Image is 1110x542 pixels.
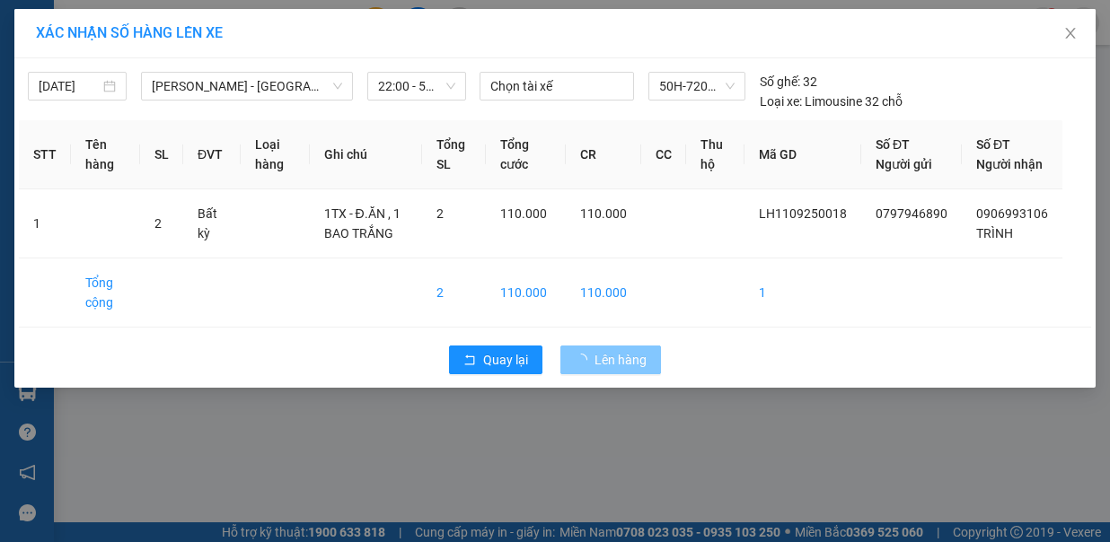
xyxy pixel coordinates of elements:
span: 22:00 - 50H-720.12 [378,73,455,100]
span: Số ghế: [760,72,800,92]
span: Người nhận [976,157,1043,171]
span: down [332,81,343,92]
th: Mã GD [744,120,861,189]
td: 110.000 [566,258,641,328]
span: Số ĐT [976,137,1010,152]
th: CR [566,120,641,189]
div: Limousine 32 chỗ [760,92,903,111]
td: 1 [19,189,71,258]
span: Người gửi [876,157,932,171]
td: 2 [422,258,486,328]
th: SL [140,120,183,189]
div: 32 [760,72,817,92]
span: Số ĐT [876,137,910,152]
span: Phan Rí - Sài Gòn [152,73,342,100]
span: 0906993106 [976,206,1048,221]
td: Bất kỳ [183,189,241,258]
span: Loại xe: [760,92,802,111]
span: XÁC NHẬN SỐ HÀNG LÊN XE [36,24,223,41]
th: Tổng SL [422,120,486,189]
span: close [1063,26,1078,40]
th: CC [641,120,686,189]
span: 1TX - Đ.ĂN , 1 BAO TRẮNG [324,206,401,240]
td: 110.000 [486,258,567,328]
th: Thu hộ [686,120,744,189]
span: 0797946890 [876,206,947,221]
span: 110.000 [500,206,547,221]
th: Loại hàng [241,120,309,189]
button: rollbackQuay lại [449,345,542,374]
input: 11/09/2025 [39,76,100,96]
button: Lên hàng [560,345,661,374]
td: 1 [744,258,861,328]
span: TRÌNH [976,226,1013,240]
span: 2 [154,216,162,231]
span: rollback [463,354,476,368]
th: Ghi chú [310,120,422,189]
span: Lên hàng [595,350,647,370]
th: ĐVT [183,120,241,189]
span: 110.000 [580,206,627,221]
span: 2 [436,206,444,221]
span: loading [575,354,595,366]
span: 50H-720.12 [659,73,736,100]
th: STT [19,120,71,189]
button: Close [1045,9,1096,59]
span: LH1109250018 [759,206,847,221]
th: Tổng cước [486,120,567,189]
span: Quay lại [483,350,528,370]
th: Tên hàng [71,120,140,189]
td: Tổng cộng [71,258,140,328]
